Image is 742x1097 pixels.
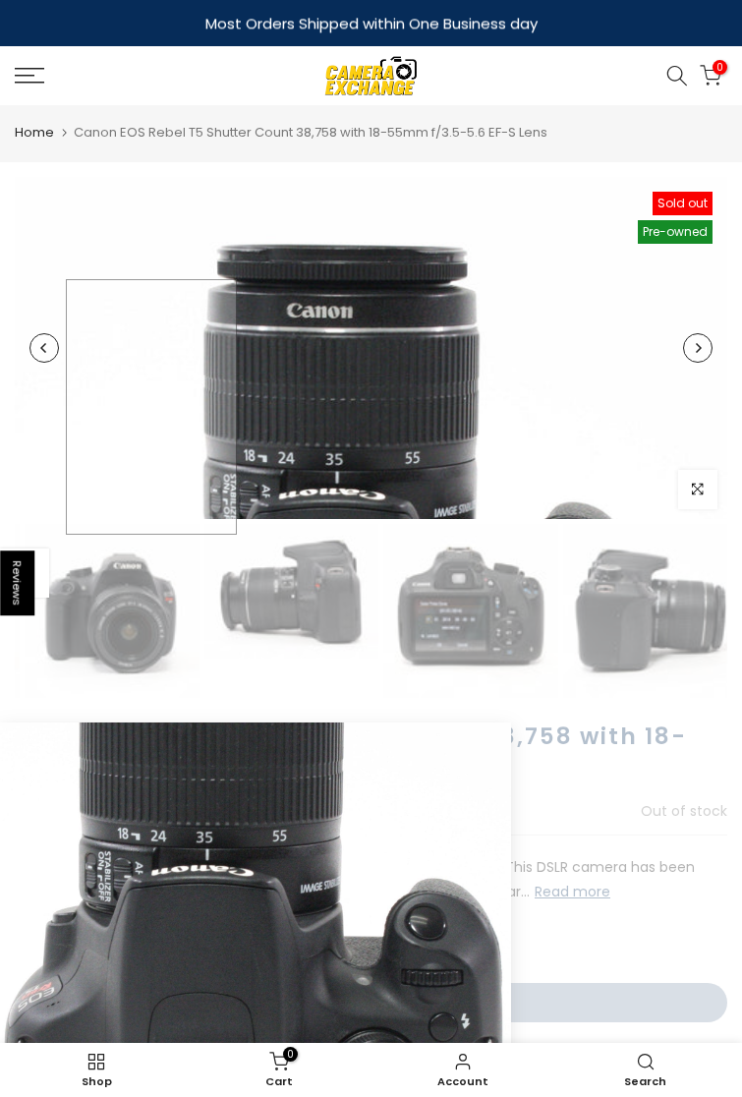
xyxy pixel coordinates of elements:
p: This is a Canon EOS Rebel T5. Includes an 18-55mm f/3.5-5.6 EF-S lens. This DSLR camera has been ... [15,855,727,904]
img: Canon EOS Rebel T5 Shutter Count 38,758 with 18-55mm f/3.5-5.6 EF-S Lens Digital Cameras - Digita... [15,177,727,890]
a: 0 [700,65,721,87]
img: Canon EOS Rebel T5 Shutter Count 38,758 with 18-55mm f/3.5-5.6 EF-S Lens Digital Cameras - Digita... [383,524,558,699]
img: shopify pay [628,1042,702,1090]
span: Canon EOS Rebel T5 Shutter Count 38,758 with 18-55mm f/3.5-5.6 EF-S Lens [74,123,547,142]
button: Previous [29,333,59,363]
span: 0 [713,60,727,75]
img: master [481,1042,554,1090]
div: $219.99 [15,799,104,825]
span: Search [564,1076,727,1087]
img: discover [334,1042,408,1090]
span: 0 [283,1047,298,1062]
img: synchrony [41,1042,115,1090]
a: Shop [5,1048,188,1092]
a: Home [15,123,54,143]
span: Shop [15,1076,178,1087]
button: Next [683,333,713,363]
a: 0 Cart [188,1048,371,1092]
img: apple pay [261,1042,335,1090]
a: Search [554,1048,737,1092]
img: american express [188,1042,261,1090]
img: Canon EOS Rebel T5 Shutter Count 38,758 with 18-55mm f/3.5-5.6 EF-S Lens Digital Cameras - Digita... [563,524,738,699]
span: Out of stock [641,801,727,821]
span: Cart [198,1076,361,1087]
h1: Canon EOS Rebel T5 Shutter Count 38,758 with 18-55mm f/3.5-5.6 EF-S Lens [15,722,727,779]
img: amazon payments [114,1042,188,1090]
span: Account [381,1076,544,1087]
a: Account [371,1048,554,1092]
img: paypal [554,1042,628,1090]
button: Read more [535,883,610,900]
img: google pay [408,1042,482,1090]
strong: Most Orders Shipped within One Business day [205,13,538,33]
img: Canon EOS Rebel T5 Shutter Count 38,758 with 18-55mm f/3.5-5.6 EF-S Lens Digital Cameras - Digita... [25,524,200,699]
img: Canon EOS Rebel T5 Shutter Count 38,758 with 18-55mm f/3.5-5.6 EF-S Lens Digital Cameras - Digita... [204,524,379,660]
